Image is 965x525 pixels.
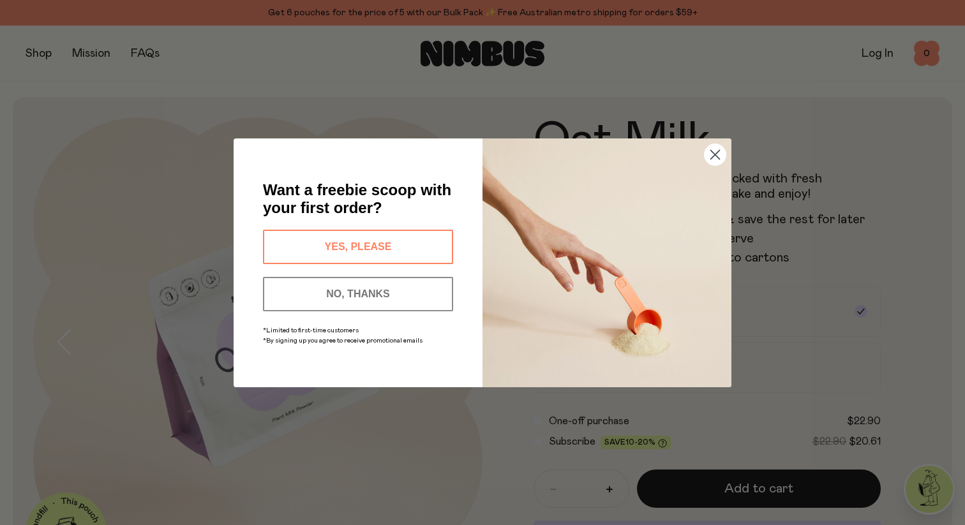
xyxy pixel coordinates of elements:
span: Want a freebie scoop with your first order? [263,181,451,216]
button: YES, PLEASE [263,230,453,264]
button: NO, THANKS [263,277,453,311]
span: *By signing up you agree to receive promotional emails [263,337,423,344]
img: c0d45117-8e62-4a02-9742-374a5db49d45.jpeg [482,138,731,387]
button: Close dialog [704,144,726,166]
span: *Limited to first-time customers [263,327,359,334]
